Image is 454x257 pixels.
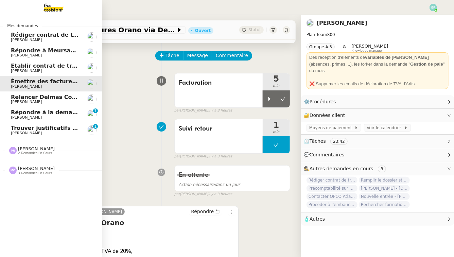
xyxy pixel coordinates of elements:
[304,112,348,119] span: 🔐
[174,108,232,114] small: [PERSON_NAME]
[179,182,240,187] span: dans un jour
[301,95,454,108] div: ⚙️Procédures
[307,32,327,37] span: Plan Team
[87,79,97,88] img: users%2FQNmrJKjvCnhZ9wRJPnUNc9lj8eE3%2Favatar%2F5ca36b56-0364-45de-a850-26ae83da85f1
[11,94,178,100] span: Relancer Delmas Conseil pour la facture de septembre
[359,185,410,192] span: [PERSON_NAME] - [DATE]
[310,166,373,171] span: Autres demandes en cours
[195,29,211,33] div: Ouvert
[307,201,357,208] span: Procéder à l'embauche d'[PERSON_NAME]
[174,191,232,197] small: [PERSON_NAME]
[174,154,232,159] small: [PERSON_NAME]
[86,209,125,215] a: [PERSON_NAME]
[307,44,335,50] nz-tag: Groupe A.3
[94,124,97,130] p: 1
[430,4,437,11] img: svg
[307,193,357,200] span: Contacter OPCO Atlas pour financement formation
[304,166,389,171] span: 🕵️
[208,154,232,159] span: il y a 3 heures
[352,44,388,49] span: [PERSON_NAME]
[309,81,446,87] div: ❌ Supprimer les emails de déclaration de TVA d'Arits
[304,152,347,157] span: 💬
[208,108,232,114] span: il y a 3 heures
[189,208,222,215] button: Répondre
[11,69,42,73] span: [PERSON_NAME]
[174,154,180,159] span: par
[11,47,103,54] span: Répondre à Meursault Conseil
[11,53,42,57] span: [PERSON_NAME]
[307,19,314,27] img: users%2FQNmrJKjvCnhZ9wRJPnUNc9lj8eE3%2Favatar%2F5ca36b56-0364-45de-a850-26ae83da85f1
[11,109,105,116] span: Répondre à la demande de RIB
[93,108,98,113] nz-badge-sup: 1
[11,78,123,85] span: Émettre des factures Orano via Dext
[310,138,326,144] span: Tâches
[11,115,42,120] span: [PERSON_NAME]
[310,216,325,222] span: Autres
[301,162,454,175] div: 🕵️Autres demandes en cours 8
[208,191,232,197] span: il y a 3 heures
[365,55,429,60] strong: variables de [PERSON_NAME]
[18,171,52,175] span: 3 demandes en cours
[327,32,335,37] span: 800
[93,124,98,129] nz-badge-sup: 1
[87,63,97,73] img: users%2FTtzP7AGpm5awhzgAzUtU1ot6q7W2%2Favatar%2Fb1ec9cbd-befd-4b0f-b4c2-375d59dbe3fa
[310,152,344,157] span: Commentaires
[359,193,410,200] span: Nouvelle entrée - [PERSON_NAME]
[216,52,248,59] span: Commentaire
[179,182,215,187] span: Action nécessaire
[352,49,383,53] span: Knowledge manager
[309,124,354,131] span: Moyens de paiement
[179,78,259,88] span: Facturation
[18,166,55,171] span: [PERSON_NAME]
[174,108,180,114] span: par
[330,138,348,145] nz-tag: 23:42
[301,135,454,148] div: ⏲️Tâches 23:42
[11,63,155,69] span: Établir contrat de travail pour [PERSON_NAME]
[36,231,235,255] div: Bonjour [PERSON_NAME], Il faut appliquer un taux de TVA de 20%,
[18,146,55,151] span: [PERSON_NAME]
[87,48,97,57] img: users%2FSg6jQljroSUGpSfKFUOPmUmNaZ23%2Favatar%2FUntitled.png
[307,185,357,192] span: Précomptabilité sur Dext - septembre 2025
[87,125,97,135] img: users%2FME7CwGhkVpexbSaUxoFyX6OhGQk2%2Favatar%2Fe146a5d2-1708-490f-af4b-78e736222863
[11,131,42,135] span: [PERSON_NAME]
[304,138,353,144] span: ⏲️
[263,129,290,135] span: min
[11,100,42,104] span: [PERSON_NAME]
[11,32,159,38] span: Rédiger contrat de travail pour [PERSON_NAME]
[9,147,17,154] img: svg
[301,109,454,122] div: 🔐Données client
[263,83,290,89] span: min
[179,172,208,178] span: En attente
[359,177,410,184] span: Remplir le dossier startup non adhérente
[263,75,290,83] span: 5
[301,148,454,161] div: 💬Commentaires
[36,218,235,227] h4: RE: Facturations Orano
[11,84,42,89] span: [PERSON_NAME]
[309,54,446,74] div: Dès réception d'éléments de (absences, primes ...), les forker dans la demande " " du mois
[378,166,386,172] nz-tag: 8
[183,51,212,61] button: Message
[310,113,345,118] span: Données client
[304,98,339,106] span: ⚙️
[263,121,290,129] span: 1
[3,22,42,29] span: Mes demandes
[310,99,336,104] span: Procédures
[410,62,443,67] strong: Gestion de paie
[87,95,97,104] img: users%2FSg6jQljroSUGpSfKFUOPmUmNaZ23%2Favatar%2FUntitled.png
[352,44,388,52] app-user-label: Knowledge manager
[191,208,214,215] span: Répondre
[179,124,259,134] span: Suivi retour
[367,124,404,131] span: Voir le calendrier
[35,27,176,33] span: Émettre des factures Orano via Dext
[304,216,325,222] span: 🧴
[359,201,410,208] span: Rechercher formation FLE pour [PERSON_NAME]
[155,51,184,61] button: Tâche
[174,191,180,197] span: par
[301,212,454,226] div: 🧴Autres
[18,151,52,155] span: 2 demandes en cours
[11,125,139,131] span: Trouver justificatifs SUEZ pour comptable
[187,52,208,59] span: Message
[317,20,367,26] a: [PERSON_NAME]
[212,51,252,61] button: Commentaire
[248,28,261,32] span: Statut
